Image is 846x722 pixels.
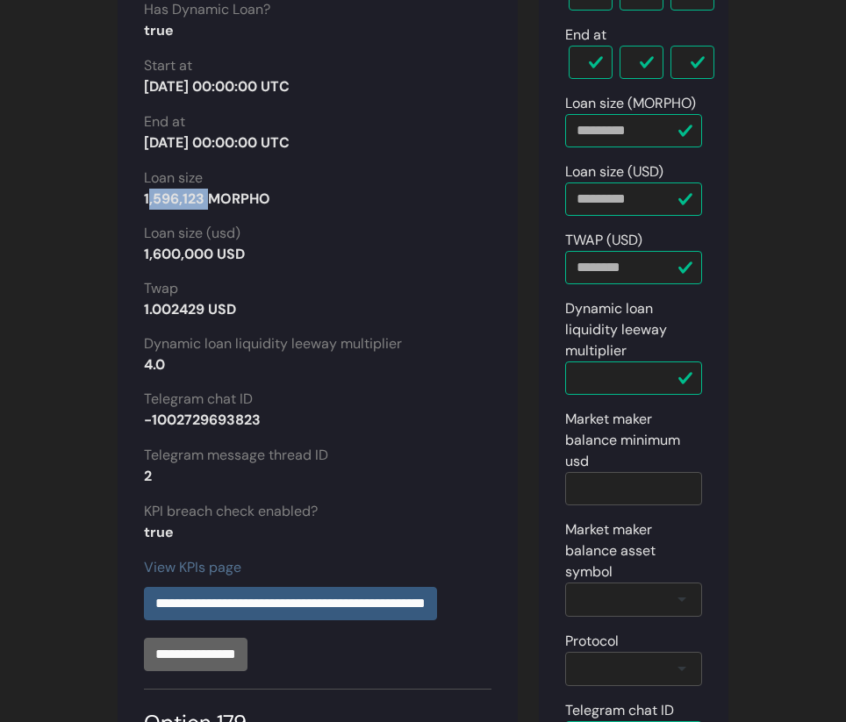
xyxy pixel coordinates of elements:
strong: [DATE] 00:00:00 UTC [144,133,290,152]
label: Loan size (MORPHO) [565,93,696,114]
strong: true [144,21,174,39]
strong: true [144,523,174,541]
label: Loan size [144,168,203,189]
label: KPI breach check enabled? [144,501,318,522]
strong: -1002729693823 [144,411,261,429]
label: Loan size (usd) [144,223,240,244]
label: End at [565,25,606,46]
strong: 1.002429 USD [144,300,236,318]
label: Telegram chat ID [144,389,253,410]
strong: 1,596,123 MORPHO [144,189,270,208]
a: View KPIs page [144,558,241,576]
label: Market maker balance minimum usd [565,409,702,472]
label: Telegram chat ID [565,700,674,721]
strong: 4.0 [144,355,165,374]
label: Market maker balance asset symbol [565,519,702,583]
label: Twap [144,278,178,299]
label: TWAP (USD) [565,230,642,251]
label: Telegram message thread ID [144,445,328,466]
strong: [DATE] 00:00:00 UTC [144,77,290,96]
label: Protocol [565,631,619,652]
strong: 1,600,000 USD [144,245,245,263]
strong: 2 [144,467,152,485]
label: Dynamic loan liquidity leeway multiplier [565,298,702,361]
label: End at [144,111,185,132]
label: Start at [144,55,192,76]
label: Loan size (USD) [565,161,663,182]
label: Dynamic loan liquidity leeway multiplier [144,333,402,354]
